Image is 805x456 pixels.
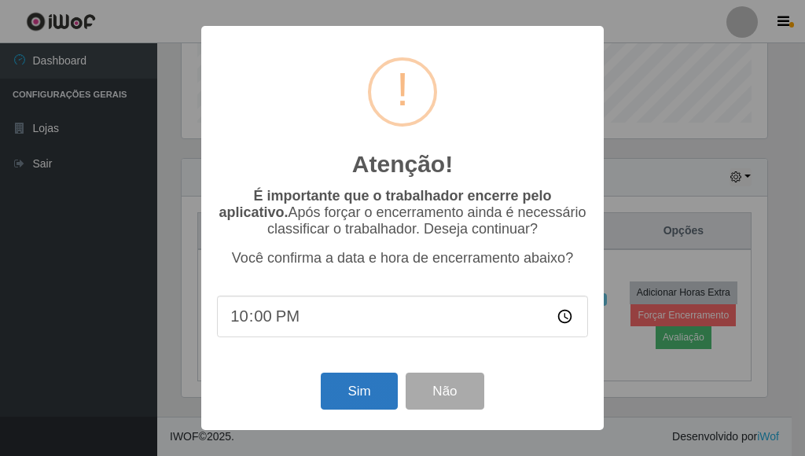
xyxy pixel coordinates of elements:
button: Não [406,373,483,410]
b: É importante que o trabalhador encerre pelo aplicativo. [219,188,551,220]
button: Sim [321,373,397,410]
p: Você confirma a data e hora de encerramento abaixo? [217,250,588,267]
h2: Atenção! [352,150,453,178]
p: Após forçar o encerramento ainda é necessário classificar o trabalhador. Deseja continuar? [217,188,588,237]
